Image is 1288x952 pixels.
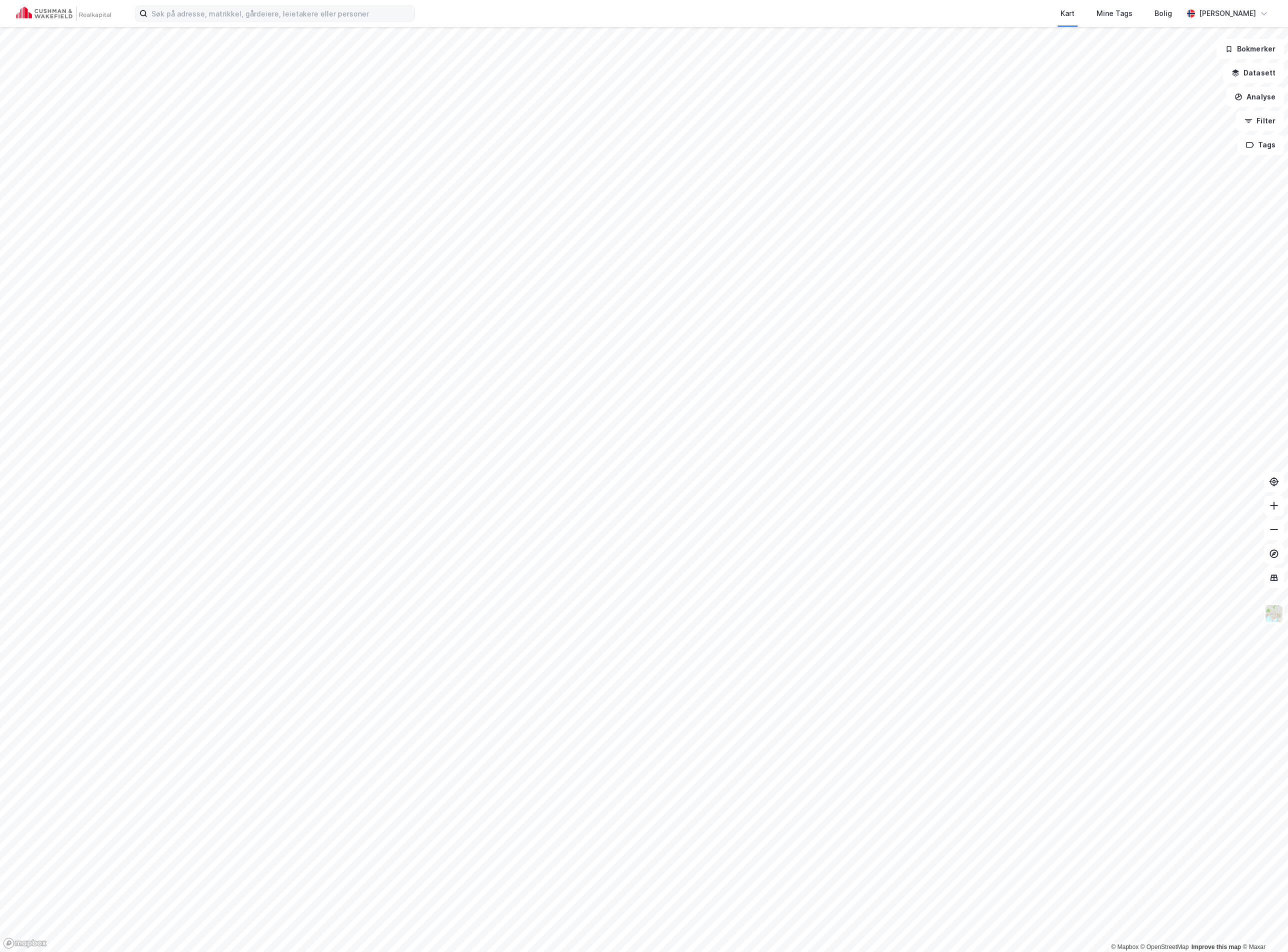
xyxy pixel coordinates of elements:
[1238,135,1284,155] button: Tags
[1061,7,1075,19] div: Kart
[1236,111,1284,131] button: Filter
[1265,604,1284,623] img: Z
[1238,904,1288,952] div: Kontrollprogram for chat
[1223,63,1284,83] button: Datasett
[16,6,111,20] img: cushman-wakefield-realkapital-logo.202ea83816669bd177139c58696a8fa1.svg
[1111,944,1139,951] a: Mapbox
[1155,7,1172,19] div: Bolig
[1097,7,1133,19] div: Mine Tags
[1226,87,1284,107] button: Analyse
[1217,39,1284,59] button: Bokmerker
[1141,944,1189,951] a: OpenStreetMap
[147,6,414,21] input: Søk på adresse, matrikkel, gårdeiere, leietakere eller personer
[1192,944,1241,951] a: Improve this map
[1238,904,1288,952] iframe: Chat Widget
[1199,7,1256,19] div: [PERSON_NAME]
[3,938,47,949] a: Mapbox homepage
